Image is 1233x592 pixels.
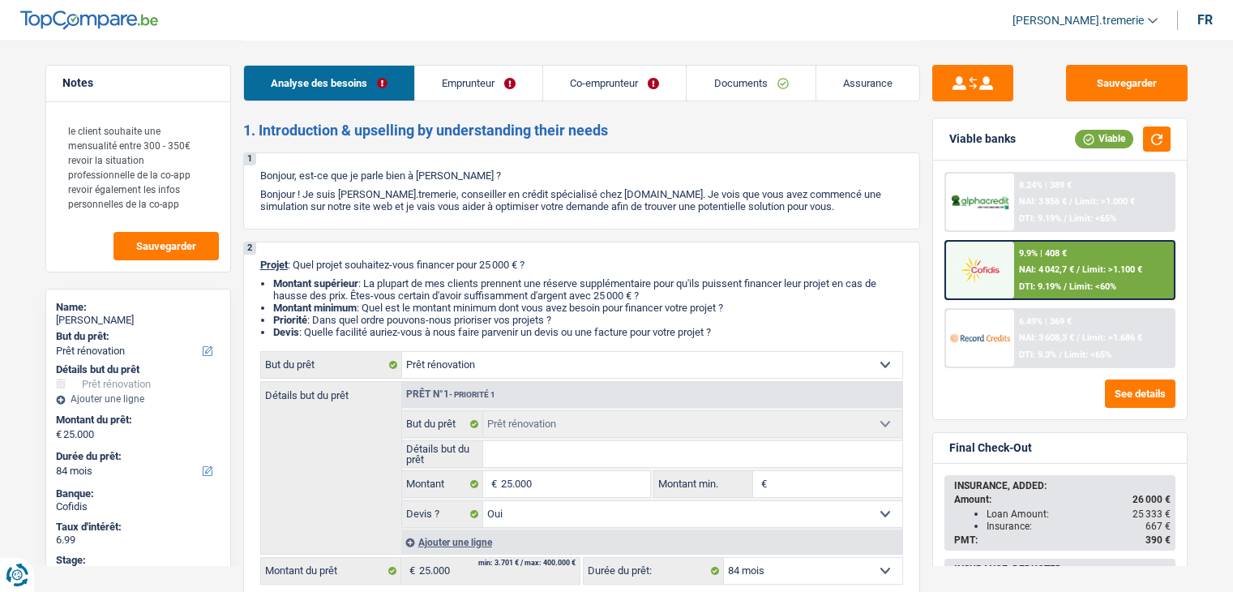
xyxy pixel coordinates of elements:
[56,521,220,534] div: Taux d'intérêt:
[113,232,219,260] button: Sauvegarder
[56,330,217,343] label: But du prêt:
[56,363,220,376] div: Détails but du prêt
[56,500,220,513] div: Cofidis
[449,390,495,399] span: - Priorité 1
[1064,213,1067,224] span: /
[1019,350,1056,360] span: DTI: 9.3%
[950,255,1010,285] img: Cofidis
[1019,316,1072,327] div: 6.49% | 369 €
[415,66,542,101] a: Emprunteur
[949,441,1032,455] div: Final Check-Out
[1019,213,1061,224] span: DTI: 9.19%
[402,389,499,400] div: Prêt n°1
[273,326,903,338] li: : Quelle facilité auriez-vous à nous faire parvenir un devis ou une facture pour votre projet ?
[273,302,357,314] strong: Montant minimum
[260,259,288,271] span: Projet
[1019,196,1067,207] span: NAI: 3 856 €
[816,66,919,101] a: Assurance
[401,558,419,584] span: €
[402,501,484,527] label: Devis ?
[260,188,903,212] p: Bonjour ! Je suis [PERSON_NAME].tremerie, conseiller en crédit spécialisé chez [DOMAIN_NAME]. Je ...
[273,277,358,290] strong: Montant supérieur
[954,480,1171,491] div: INSURANCE, ADDED:
[244,66,414,101] a: Analyse des besoins
[260,259,903,271] p: : Quel projet souhaitez-vous financer pour 25 000 € ?
[1082,332,1142,343] span: Limit: >1.686 €
[954,564,1171,575] div: INSURANCE, DEDUCTED:
[244,242,256,255] div: 2
[273,326,299,338] span: Devis
[1019,264,1074,275] span: NAI: 4 042,7 €
[1132,508,1171,520] span: 25 333 €
[56,301,220,314] div: Name:
[1082,264,1142,275] span: Limit: >1.100 €
[402,441,484,467] label: Détails but du prêt
[56,487,220,500] div: Banque:
[950,323,1010,353] img: Record Credits
[483,471,501,497] span: €
[954,494,1171,505] div: Amount:
[1075,196,1135,207] span: Limit: >1.000 €
[62,76,214,90] h5: Notes
[260,169,903,182] p: Bonjour, est-ce que je parle bien à [PERSON_NAME] ?
[1019,180,1072,191] div: 8.24% | 389 €
[273,302,903,314] li: : Quel est le montant minimum dont vous avez besoin pour financer votre projet ?
[1064,281,1067,292] span: /
[687,66,815,101] a: Documents
[261,558,401,584] label: Montant du prêt
[1075,130,1133,148] div: Viable
[20,11,158,30] img: TopCompare Logo
[243,122,920,139] h2: 1. Introduction & upselling by understanding their needs
[56,554,220,567] div: Stage:
[1064,350,1111,360] span: Limit: <65%
[1077,264,1080,275] span: /
[56,534,220,547] div: 6.99
[402,411,484,437] label: But du prêt
[987,508,1171,520] div: Loan Amount:
[478,560,576,567] div: min: 3.701 € / max: 400.000 €
[273,314,903,326] li: : Dans quel ordre pouvons-nous prioriser vos projets ?
[1069,213,1116,224] span: Limit: <65%
[1000,7,1158,34] a: [PERSON_NAME].tremerie
[244,153,256,165] div: 1
[987,521,1171,532] div: Insurance:
[1019,332,1074,343] span: NAI: 3 608,3 €
[1197,12,1213,28] div: fr
[1077,332,1080,343] span: /
[584,558,724,584] label: Durée du prêt:
[1019,248,1067,259] div: 9.9% | 408 €
[1132,494,1171,505] span: 26 000 €
[56,428,62,441] span: €
[654,471,753,497] label: Montant min.
[401,530,902,554] div: Ajouter une ligne
[56,314,220,327] div: [PERSON_NAME]
[543,66,686,101] a: Co-emprunteur
[402,471,484,497] label: Montant
[56,450,217,463] label: Durée du prêt:
[56,393,220,405] div: Ajouter une ligne
[261,352,402,378] label: But du prêt
[1069,196,1072,207] span: /
[1013,14,1144,28] span: [PERSON_NAME].tremerie
[261,382,401,401] label: Détails but du prêt
[753,471,771,497] span: €
[954,534,1171,546] div: PMT:
[1069,281,1116,292] span: Limit: <60%
[273,277,903,302] li: : La plupart de mes clients prennent une réserve supplémentaire pour qu'ils puissent financer leu...
[950,193,1010,212] img: AlphaCredit
[1059,350,1062,360] span: /
[1066,65,1188,101] button: Sauvegarder
[949,132,1016,146] div: Viable banks
[56,414,217,427] label: Montant du prêt:
[1145,521,1171,532] span: 667 €
[273,314,307,326] strong: Priorité
[136,241,196,251] span: Sauvegarder
[1019,281,1061,292] span: DTI: 9.19%
[1145,534,1171,546] span: 390 €
[1105,380,1175,408] button: See details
